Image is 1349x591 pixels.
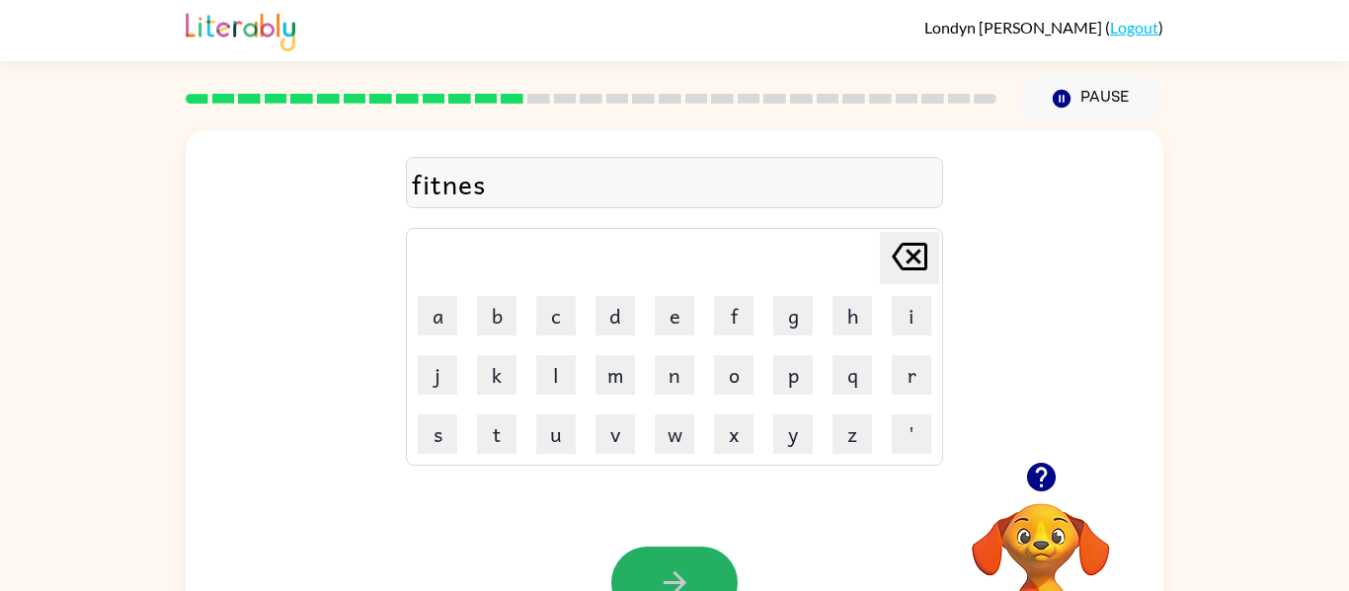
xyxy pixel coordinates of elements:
button: c [536,296,576,335]
button: b [477,296,516,335]
button: s [418,414,457,454]
a: Logout [1110,18,1158,37]
button: e [655,296,694,335]
button: ' [892,414,931,454]
button: m [595,355,635,395]
button: i [892,296,931,335]
button: r [892,355,931,395]
button: p [773,355,813,395]
button: k [477,355,516,395]
button: f [714,296,754,335]
button: l [536,355,576,395]
button: g [773,296,813,335]
button: u [536,414,576,454]
button: d [595,296,635,335]
button: a [418,296,457,335]
button: x [714,414,754,454]
div: ( ) [924,18,1163,37]
button: w [655,414,694,454]
button: o [714,355,754,395]
button: n [655,355,694,395]
img: Literably [186,8,295,51]
button: v [595,414,635,454]
button: j [418,355,457,395]
button: y [773,414,813,454]
button: t [477,414,516,454]
span: Londyn [PERSON_NAME] [924,18,1105,37]
button: h [833,296,872,335]
button: Pause [1020,76,1163,121]
button: q [833,355,872,395]
div: fitnes [412,163,937,204]
button: z [833,414,872,454]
